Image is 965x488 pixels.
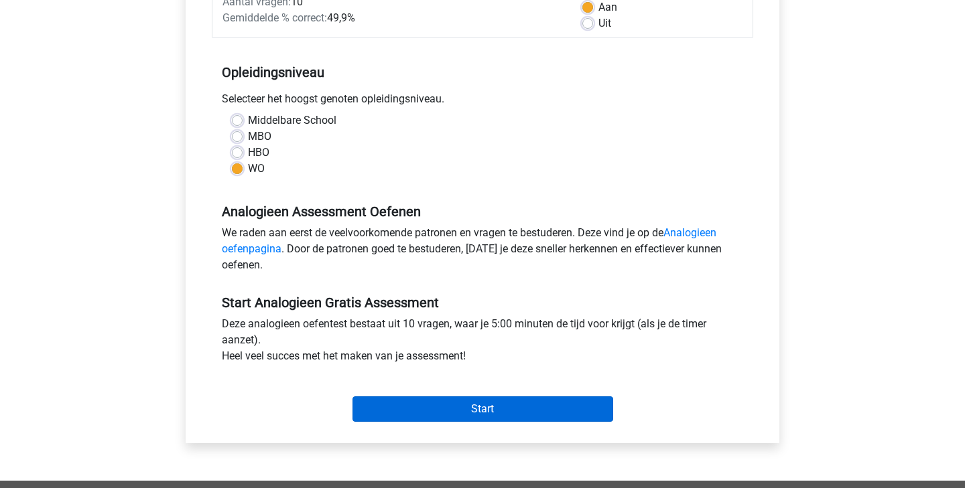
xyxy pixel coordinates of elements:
[248,145,269,161] label: HBO
[212,316,753,370] div: Deze analogieen oefentest bestaat uit 10 vragen, waar je 5:00 minuten de tijd voor krijgt (als je...
[212,91,753,112] div: Selecteer het hoogst genoten opleidingsniveau.
[248,129,271,145] label: MBO
[598,15,611,31] label: Uit
[248,112,336,129] label: Middelbare School
[212,225,753,278] div: We raden aan eerst de veelvoorkomende patronen en vragen te bestuderen. Deze vind je op de . Door...
[248,161,265,177] label: WO
[212,10,572,26] div: 49,9%
[222,11,327,24] span: Gemiddelde % correct:
[222,204,743,220] h5: Analogieen Assessment Oefenen
[352,396,613,422] input: Start
[222,59,743,86] h5: Opleidingsniveau
[222,295,743,311] h5: Start Analogieen Gratis Assessment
